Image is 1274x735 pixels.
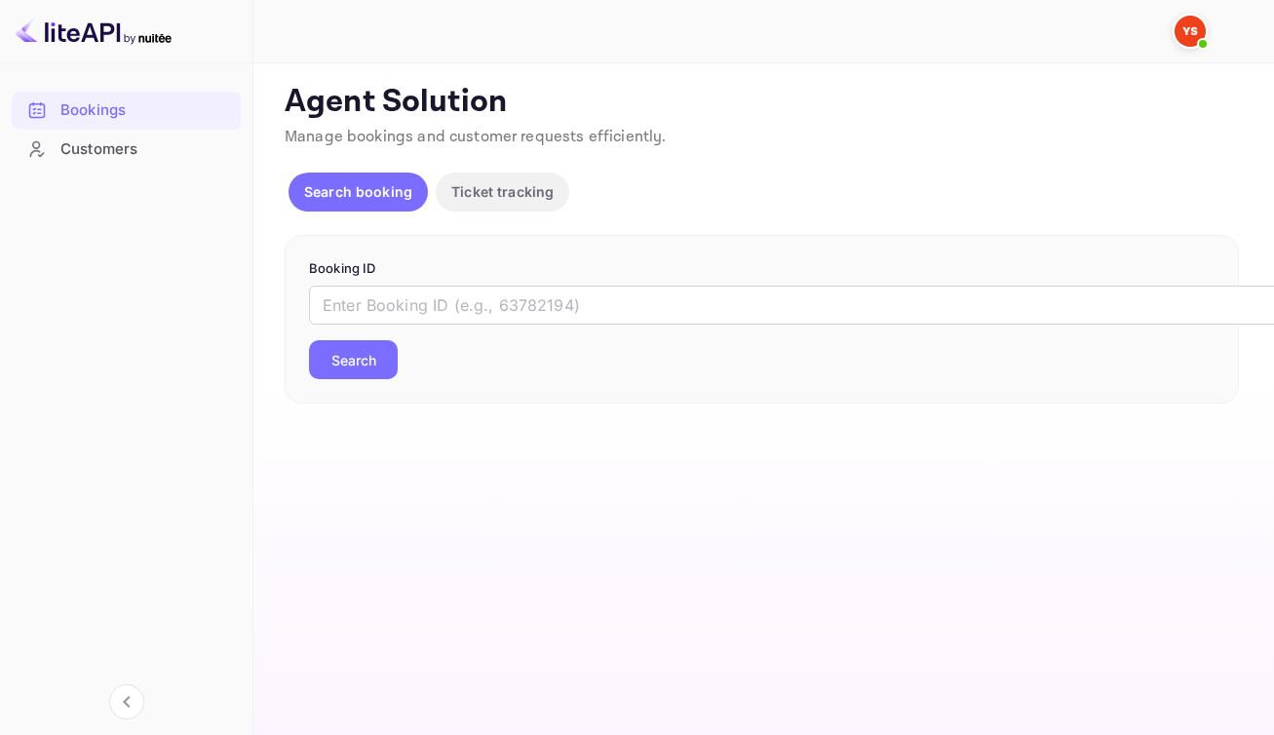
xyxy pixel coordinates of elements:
[309,259,1215,279] p: Booking ID
[12,131,241,167] a: Customers
[60,138,231,161] div: Customers
[109,684,144,719] button: Collapse navigation
[1175,16,1206,47] img: Yandex Support
[12,92,241,130] div: Bookings
[16,16,172,47] img: LiteAPI logo
[285,127,667,147] span: Manage bookings and customer requests efficiently.
[12,131,241,169] div: Customers
[60,99,231,122] div: Bookings
[304,181,412,202] p: Search booking
[285,83,1239,122] p: Agent Solution
[12,92,241,128] a: Bookings
[451,181,554,202] p: Ticket tracking
[309,340,398,379] button: Search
